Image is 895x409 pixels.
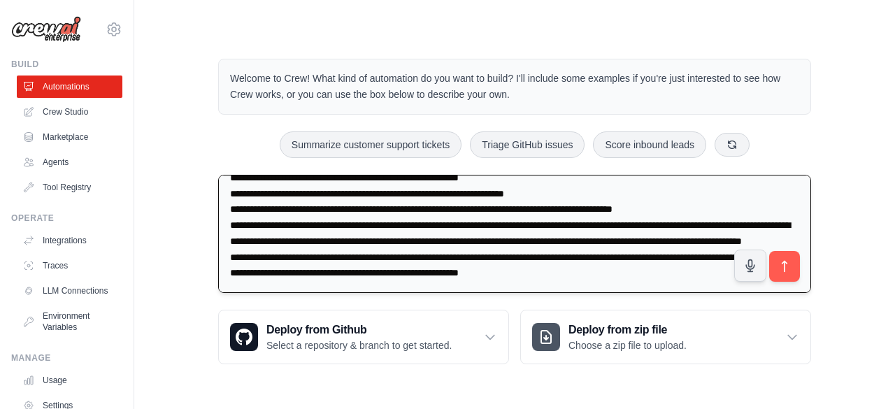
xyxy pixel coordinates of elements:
[17,176,122,199] a: Tool Registry
[593,131,706,158] button: Score inbound leads
[11,59,122,70] div: Build
[11,213,122,224] div: Operate
[470,131,585,158] button: Triage GitHub issues
[568,322,687,338] h3: Deploy from zip file
[17,126,122,148] a: Marketplace
[17,229,122,252] a: Integrations
[266,338,452,352] p: Select a repository & branch to get started.
[825,342,895,409] iframe: Chat Widget
[11,352,122,364] div: Manage
[230,71,799,103] p: Welcome to Crew! What kind of automation do you want to build? I'll include some examples if you'...
[17,369,122,392] a: Usage
[17,305,122,338] a: Environment Variables
[17,254,122,277] a: Traces
[17,280,122,302] a: LLM Connections
[11,16,81,43] img: Logo
[17,151,122,173] a: Agents
[17,101,122,123] a: Crew Studio
[568,338,687,352] p: Choose a zip file to upload.
[17,76,122,98] a: Automations
[280,131,461,158] button: Summarize customer support tickets
[266,322,452,338] h3: Deploy from Github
